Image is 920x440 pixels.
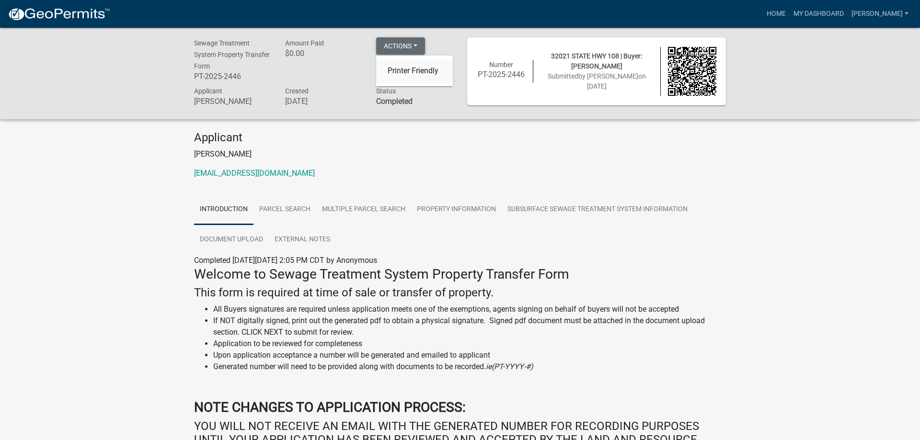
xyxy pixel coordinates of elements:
a: Introduction [194,194,253,225]
strong: Completed [376,97,413,106]
li: All Buyers signatures are required unless application meets one of the exemptions, agents signing... [213,304,726,315]
a: Multiple Parcel Search [316,194,411,225]
span: Amount Paid [285,39,324,47]
span: 32021 STATE HWY 108 | Buyer: [PERSON_NAME] [551,52,642,70]
h6: [DATE] [285,97,362,106]
li: Application to be reviewed for completeness [213,338,726,350]
a: External Notes [269,225,336,255]
span: Created [285,87,309,95]
h6: PT-2025-2446 [194,72,271,81]
strong: NOTE CHANGES TO APPLICATION PROCESS: [194,399,466,415]
h6: [PERSON_NAME] [194,97,271,106]
a: Printer Friendly [376,59,453,82]
li: If NOT digitally signed, print out the generated pdf to obtain a physical signature. Signed pdf d... [213,315,726,338]
p: [PERSON_NAME] [194,148,726,160]
a: Document Upload [194,225,269,255]
a: Subsurface Sewage Treatment System Information [502,194,693,225]
h6: $0.00 [285,49,362,58]
span: Completed [DATE][DATE] 2:05 PM CDT by Anonymous [194,256,377,265]
img: QR code [668,47,717,96]
div: Actions [376,56,453,86]
span: Status [376,87,396,95]
span: Sewage Treatment System Property Transfer Form [194,39,270,70]
h3: Welcome to Sewage Treatment System Property Transfer Form [194,266,726,282]
li: Generated number will need to be provided along with documents to be recorded. [213,361,726,372]
a: Property Information [411,194,502,225]
a: [EMAIL_ADDRESS][DOMAIN_NAME] [194,169,315,178]
span: by [PERSON_NAME] [578,72,638,80]
button: Actions [376,37,425,55]
span: Submitted on [DATE] [548,72,646,90]
span: Number [489,61,513,68]
li: Upon application acceptance a number will be generated and emailed to applicant [213,350,726,361]
a: Home [763,5,790,23]
a: [PERSON_NAME] [848,5,912,23]
i: ie(PT-YYYY-#) [486,362,533,371]
a: My Dashboard [790,5,848,23]
h4: This form is required at time of sale or transfer of property. [194,286,726,300]
a: Parcel search [253,194,316,225]
span: Applicant [194,87,222,95]
h4: Applicant [194,131,726,145]
h6: PT-2025-2446 [477,70,526,79]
